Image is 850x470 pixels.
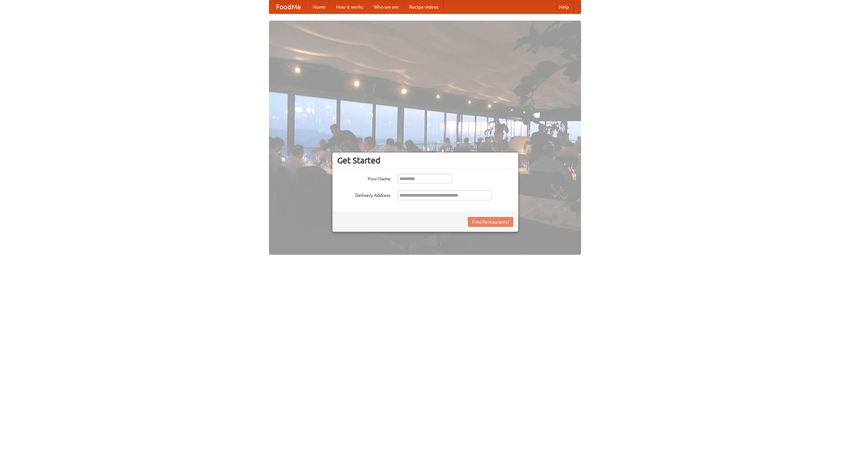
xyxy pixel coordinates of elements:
a: Who we are [369,0,404,14]
a: Recipe videos [404,0,444,14]
a: Home [307,0,331,14]
label: Your Name [337,174,390,182]
button: Find Restaurants! [468,217,513,227]
a: How it works [331,0,369,14]
label: Delivery Address [337,190,390,199]
a: Help [553,0,574,14]
h3: Get Started [337,155,513,165]
a: FoodMe [269,0,307,14]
